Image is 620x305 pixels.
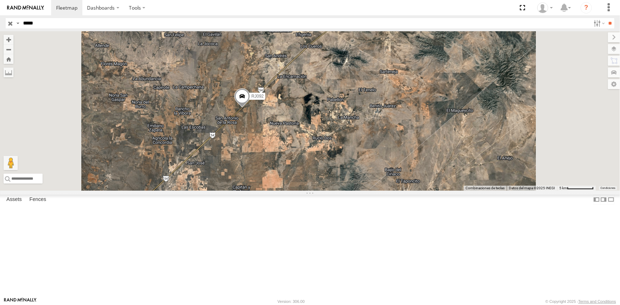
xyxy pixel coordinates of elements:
[466,186,505,191] button: Combinaciones de teclas
[600,187,615,190] a: Condiciones (se abre en una nueva pestaña)
[600,195,607,205] label: Dock Summary Table to the Right
[559,186,567,190] span: 5 km
[278,299,305,304] div: Version: 306.00
[545,299,616,304] div: © Copyright 2025 -
[557,186,596,191] button: Escala del mapa: 5 km por 71 píxeles
[578,299,616,304] a: Terms and Conditions
[535,2,555,13] div: Reynaldo Alvarado
[581,2,592,13] i: ?
[15,18,21,28] label: Search Query
[4,54,13,64] button: Zoom Home
[608,195,615,205] label: Hide Summary Table
[7,5,44,10] img: rand-logo.svg
[4,298,37,305] a: Visit our Website
[509,186,555,190] span: Datos del mapa ©2025 INEGI
[4,156,18,170] button: Arrastra el hombrecito naranja al mapa para abrir Street View
[251,94,264,99] span: RJ092
[3,195,25,205] label: Assets
[593,195,600,205] label: Dock Summary Table to the Left
[4,44,13,54] button: Zoom out
[608,79,620,89] label: Map Settings
[4,67,13,77] label: Measure
[4,35,13,44] button: Zoom in
[26,195,50,205] label: Fences
[591,18,606,28] label: Search Filter Options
